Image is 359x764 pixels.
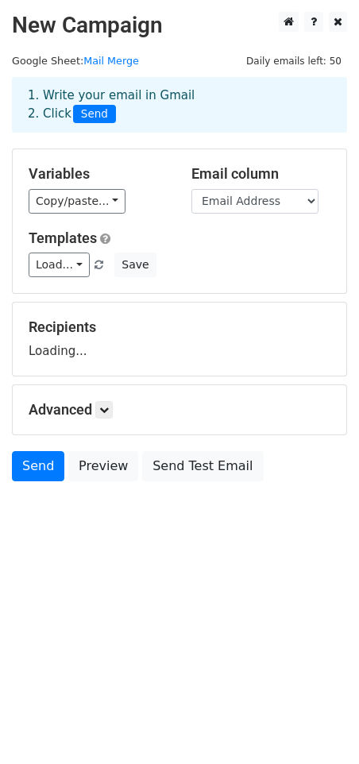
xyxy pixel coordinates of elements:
div: 1. Write your email in Gmail 2. Click [16,87,343,123]
h5: Advanced [29,401,330,419]
a: Send [12,451,64,481]
span: Send [73,105,116,124]
h5: Variables [29,165,168,183]
button: Save [114,253,156,277]
a: Send Test Email [142,451,263,481]
h5: Email column [191,165,330,183]
a: Preview [68,451,138,481]
a: Load... [29,253,90,277]
div: Loading... [29,318,330,360]
h5: Recipients [29,318,330,336]
a: Mail Merge [83,55,139,67]
h2: New Campaign [12,12,347,39]
span: Daily emails left: 50 [241,52,347,70]
a: Templates [29,230,97,246]
a: Daily emails left: 50 [241,55,347,67]
a: Copy/paste... [29,189,125,214]
small: Google Sheet: [12,55,139,67]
